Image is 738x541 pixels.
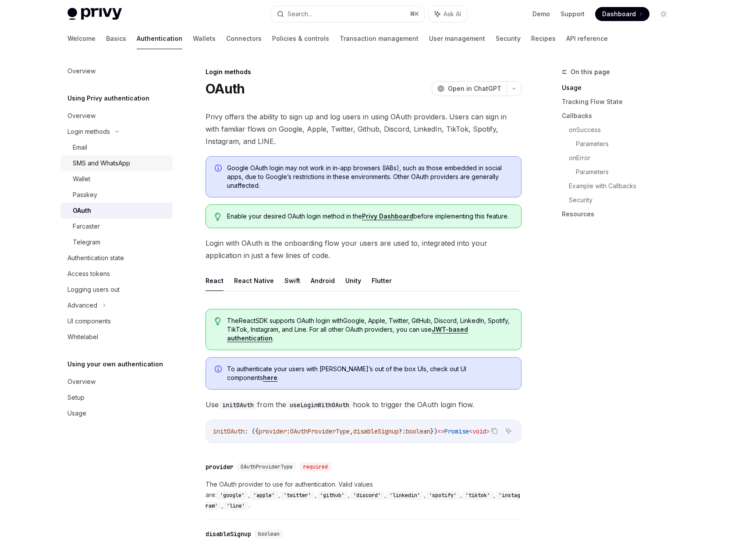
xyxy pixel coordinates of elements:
a: Wallets [193,28,216,49]
a: Privy Dashboard [362,212,413,220]
button: Toggle dark mode [656,7,671,21]
span: The OAuth provider to use for authentication. Valid values are: , , , , , , , , , . [206,479,522,511]
code: 'spotify' [426,491,460,500]
a: Connectors [226,28,262,49]
code: 'discord' [350,491,384,500]
code: initOAuth [219,400,257,410]
div: Usage [67,408,86,419]
svg: Tip [215,213,221,221]
span: : [287,427,290,435]
a: onError [569,151,678,165]
code: 'line' [223,502,248,510]
a: OAuth [60,203,173,219]
span: > [486,427,490,435]
span: disableSignup [353,427,399,435]
div: Email [73,142,87,153]
a: Overview [60,63,173,79]
div: Overview [67,376,96,387]
div: provider [206,462,234,471]
div: disableSignup [206,530,251,538]
div: Authentication state [67,253,124,263]
div: Overview [67,66,96,76]
span: The React SDK supports OAuth login with Google, Apple, Twitter, GitHub, Discord, LinkedIn, Spotif... [227,316,512,343]
a: Email [60,140,173,155]
svg: Tip [215,317,221,325]
h5: Using Privy authentication [67,93,149,104]
a: Authentication [137,28,182,49]
code: 'twitter' [280,491,315,500]
span: provider [259,427,287,435]
span: initOAuth [213,427,245,435]
span: To authenticate your users with [PERSON_NAME]’s out of the box UIs, check out UI components . [227,365,512,382]
svg: Info [215,365,224,374]
div: Login methods [206,68,522,76]
button: Flutter [372,270,392,291]
span: }) [430,427,437,435]
a: Parameters [576,137,678,151]
button: Ask AI [503,425,514,437]
a: Resources [562,207,678,221]
a: Callbacks [562,109,678,123]
a: Overview [60,108,173,124]
div: Wallet [73,174,90,184]
a: UI components [60,313,173,329]
span: ⌘ K [410,11,419,18]
button: Android [311,270,335,291]
span: => [437,427,444,435]
span: OAuthProviderType [241,463,293,470]
code: useLoginWithOAuth [286,400,353,410]
button: Search...⌘K [271,6,424,22]
span: Enable your desired OAuth login method in the before implementing this feature. [227,212,512,221]
span: Promise [444,427,469,435]
a: Overview [60,374,173,390]
a: Security [496,28,521,49]
button: Unity [345,270,361,291]
a: API reference [566,28,608,49]
div: Search... [287,9,312,19]
a: Usage [60,405,173,421]
a: Support [561,10,585,18]
a: Dashboard [595,7,649,21]
div: Passkey [73,190,97,200]
span: < [469,427,472,435]
div: Whitelabel [67,332,98,342]
span: , [350,427,353,435]
a: Transaction management [340,28,419,49]
div: UI components [67,316,111,326]
a: Example with Callbacks [569,179,678,193]
a: Logging users out [60,282,173,297]
div: required [300,462,331,471]
a: Welcome [67,28,96,49]
span: OAuthProviderType [290,427,350,435]
a: Demo [532,10,550,18]
code: 'apple' [250,491,278,500]
div: Farcaster [73,221,100,232]
h1: OAuth [206,81,245,97]
span: Ask AI [444,10,461,18]
a: Whitelabel [60,329,173,345]
a: here [263,374,277,382]
span: Open in ChatGPT [448,84,501,93]
a: Security [569,193,678,207]
code: 'google' [216,491,248,500]
div: Access tokens [67,269,110,279]
button: Swift [284,270,300,291]
button: Open in ChatGPT [432,81,507,96]
a: Passkey [60,187,173,203]
button: Ask AI [429,6,467,22]
svg: Info [215,165,224,173]
span: Login with OAuth is the onboarding flow your users are used to, integrated into your application ... [206,237,522,262]
span: Privy offers the ability to sign up and log users in using OAuth providers. Users can sign in wit... [206,111,522,147]
code: 'github' [316,491,348,500]
div: SMS and WhatsApp [73,158,130,168]
span: void [472,427,486,435]
img: light logo [67,8,122,20]
span: boolean [406,427,430,435]
a: Setup [60,390,173,405]
span: Dashboard [602,10,636,18]
div: Login methods [67,126,110,137]
a: Telegram [60,234,173,250]
a: Parameters [576,165,678,179]
h5: Using your own authentication [67,359,163,369]
a: Access tokens [60,266,173,282]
